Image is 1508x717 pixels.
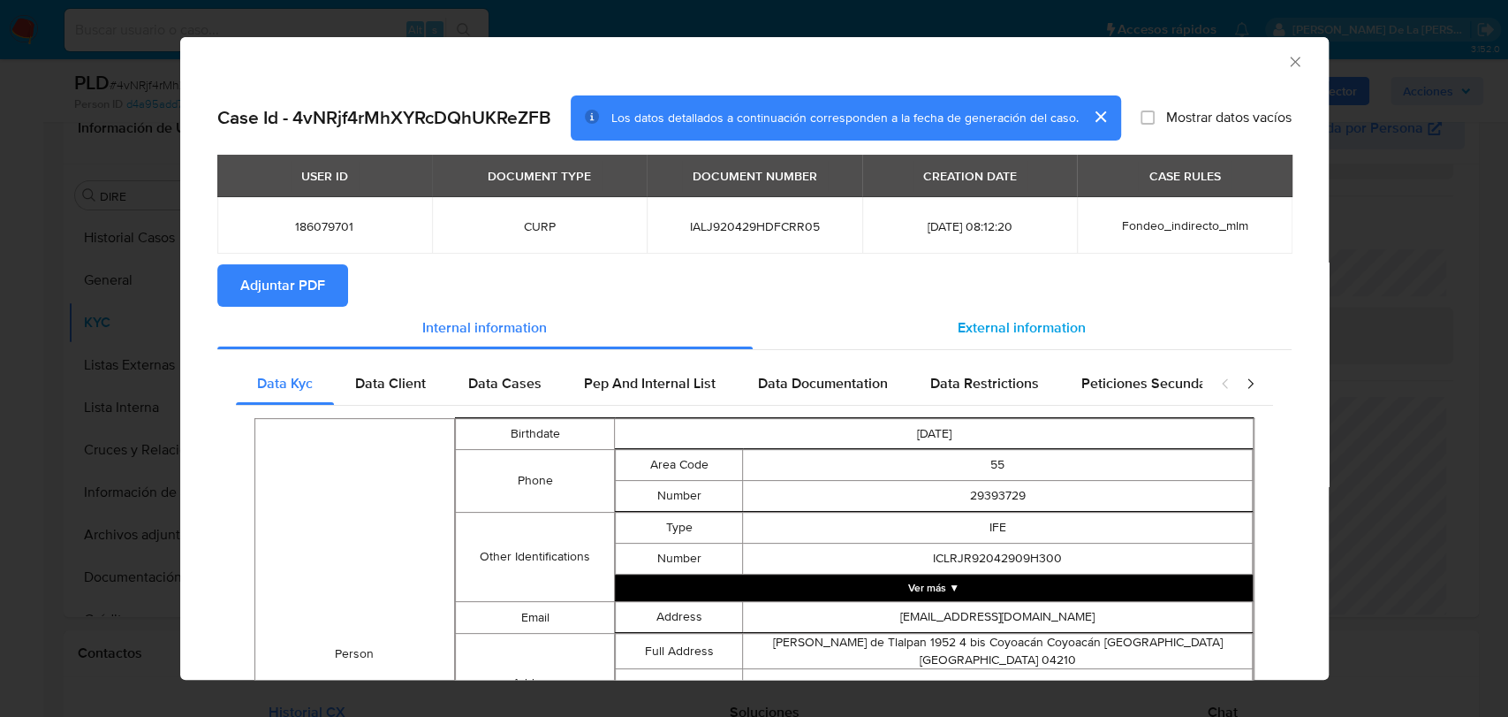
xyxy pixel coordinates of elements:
td: ICLRJR92042909H300 [743,544,1252,575]
span: Data Kyc [257,373,313,393]
button: Adjuntar PDF [217,264,348,307]
td: 29393729 [743,481,1252,512]
div: closure-recommendation-modal [180,37,1329,680]
div: CASE RULES [1138,161,1231,191]
span: Data Cases [468,373,542,393]
div: CREATION DATE [913,161,1027,191]
td: Phone [455,450,615,513]
button: Cerrar ventana [1286,53,1302,69]
span: Pep And Internal List [584,373,716,393]
button: cerrar [1079,95,1121,138]
td: Address [616,602,743,633]
h2: Case Id - 4vNRjf4rMhXYRcDQhUKReZFB [217,106,551,129]
td: Number [616,544,743,575]
td: 205 [743,669,1252,700]
span: [DATE] 08:12:20 [883,218,1056,234]
span: External information [958,317,1086,338]
td: 55 [743,450,1252,481]
td: Additional Info [616,669,743,700]
div: DOCUMENT TYPE [477,161,602,191]
span: Los datos detallados a continuación corresponden a la fecha de generación del caso. [611,109,1079,126]
span: CURP [453,218,625,234]
span: 186079701 [239,218,411,234]
td: Other Identifications [455,513,615,602]
td: Email [455,602,615,634]
span: Data Restrictions [930,373,1039,393]
span: Peticiones Secundarias [1081,373,1231,393]
td: Area Code [616,450,743,481]
span: Data Documentation [758,373,888,393]
input: Mostrar datos vacíos [1140,111,1155,125]
td: IFE [743,513,1252,544]
span: Mostrar datos vacíos [1165,109,1291,126]
button: Expand array [615,575,1252,601]
td: Full Address [616,634,743,669]
td: Type [616,513,743,544]
div: DOCUMENT NUMBER [682,161,828,191]
span: Adjuntar PDF [240,266,325,305]
td: [PERSON_NAME] de Tlalpan 1952 4 bis Coyoacán Coyoacán [GEOGRAPHIC_DATA] [GEOGRAPHIC_DATA] 04210 [743,634,1252,669]
div: Detailed internal info [236,362,1202,405]
span: Data Client [355,373,426,393]
span: IALJ920429HDFCRR05 [668,218,840,234]
div: Detailed info [217,307,1292,349]
span: Internal information [422,317,547,338]
td: [EMAIL_ADDRESS][DOMAIN_NAME] [743,602,1252,633]
td: Birthdate [455,419,615,450]
span: Fondeo_indirecto_mlm [1121,217,1247,234]
div: USER ID [291,161,359,191]
td: Number [616,481,743,512]
td: [DATE] [615,419,1253,450]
